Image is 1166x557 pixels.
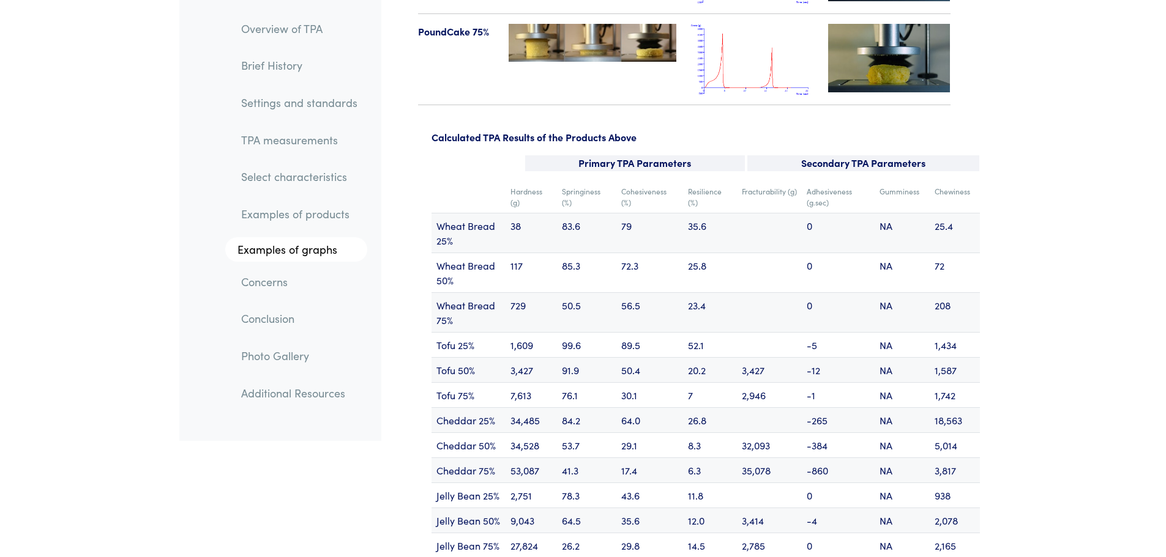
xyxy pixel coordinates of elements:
td: Cohesiveness (%) [616,181,683,213]
td: NA [875,357,929,382]
td: 7,613 [506,382,557,407]
td: 72.3 [616,253,683,292]
td: Wheat Bread 50% [432,253,506,292]
td: 38 [506,213,557,253]
td: 1,742 [930,382,980,407]
td: 7 [683,382,737,407]
td: -12 [802,357,875,382]
td: 25.4 [930,213,980,253]
img: poundcake-videotn-75.jpg [828,24,951,92]
td: 34,485 [506,407,557,432]
td: NA [875,482,929,507]
td: NA [875,507,929,533]
td: 79 [616,213,683,253]
td: Cheddar 50% [432,432,506,457]
td: 3,427 [506,357,557,382]
td: NA [875,292,929,332]
td: 85.3 [557,253,616,292]
a: Photo Gallery [231,342,367,370]
td: 50.5 [557,292,616,332]
td: 35,078 [737,457,802,482]
td: 25.8 [683,253,737,292]
td: 35.6 [616,507,683,533]
td: 3,414 [737,507,802,533]
td: 53,087 [506,457,557,482]
p: Calculated TPA Results of the Products Above [432,130,980,146]
td: NA [875,382,929,407]
td: NA [875,332,929,357]
td: 84.2 [557,407,616,432]
td: 0 [802,213,875,253]
td: Wheat Bread 75% [432,292,506,332]
a: TPA measurements [231,126,367,154]
a: Concerns [231,268,367,296]
td: -4 [802,507,875,533]
td: 50.4 [616,357,683,382]
td: 52.1 [683,332,737,357]
a: Settings and standards [231,89,367,117]
a: Select characteristics [231,163,367,191]
td: NA [875,213,929,253]
td: -5 [802,332,875,357]
td: 76.1 [557,382,616,407]
td: -860 [802,457,875,482]
td: 12.0 [683,507,737,533]
td: 78.3 [557,482,616,507]
td: 938 [930,482,980,507]
td: NA [875,407,929,432]
td: Tofu 25% [432,332,506,357]
td: Tofu 50% [432,357,506,382]
td: 2,751 [506,482,557,507]
td: 43.6 [616,482,683,507]
td: 2,078 [930,507,980,533]
td: 34,528 [506,432,557,457]
td: 83.6 [557,213,616,253]
td: 26.8 [683,407,737,432]
td: Adhesiveness (g.sec) [802,181,875,213]
a: Brief History [231,52,367,80]
td: 9,043 [506,507,557,533]
td: 0 [802,482,875,507]
td: 32,093 [737,432,802,457]
td: 2,946 [737,382,802,407]
td: 30.1 [616,382,683,407]
td: 20.2 [683,357,737,382]
td: Cheddar 75% [432,457,506,482]
p: Secondary TPA Parameters [747,155,979,171]
td: 64.0 [616,407,683,432]
td: 91.9 [557,357,616,382]
td: 89.5 [616,332,683,357]
td: NA [875,253,929,292]
td: Chewiness [930,181,980,213]
td: 3,817 [930,457,980,482]
td: 23.4 [683,292,737,332]
td: 18,563 [930,407,980,432]
td: 11.8 [683,482,737,507]
td: Gumminess [875,181,929,213]
p: PoundCake 75% [418,24,495,40]
td: Resilience (%) [683,181,737,213]
td: Wheat Bread 25% [432,213,506,253]
td: 64.5 [557,507,616,533]
td: -1 [802,382,875,407]
td: Springiness (%) [557,181,616,213]
td: 41.3 [557,457,616,482]
td: 0 [802,253,875,292]
td: 56.5 [616,292,683,332]
td: 35.6 [683,213,737,253]
td: 3,427 [737,357,802,382]
a: Examples of graphs [225,237,367,262]
td: Tofu 75% [432,382,506,407]
a: Conclusion [231,305,367,333]
td: 1,587 [930,357,980,382]
td: 117 [506,253,557,292]
td: NA [875,457,929,482]
td: Hardness (g) [506,181,557,213]
td: 729 [506,292,557,332]
td: 29.1 [616,432,683,457]
td: Fracturability (g) [737,181,802,213]
p: Primary TPA Parameters [525,155,745,171]
td: 72 [930,253,980,292]
td: 17.4 [616,457,683,482]
td: Cheddar 25% [432,407,506,432]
